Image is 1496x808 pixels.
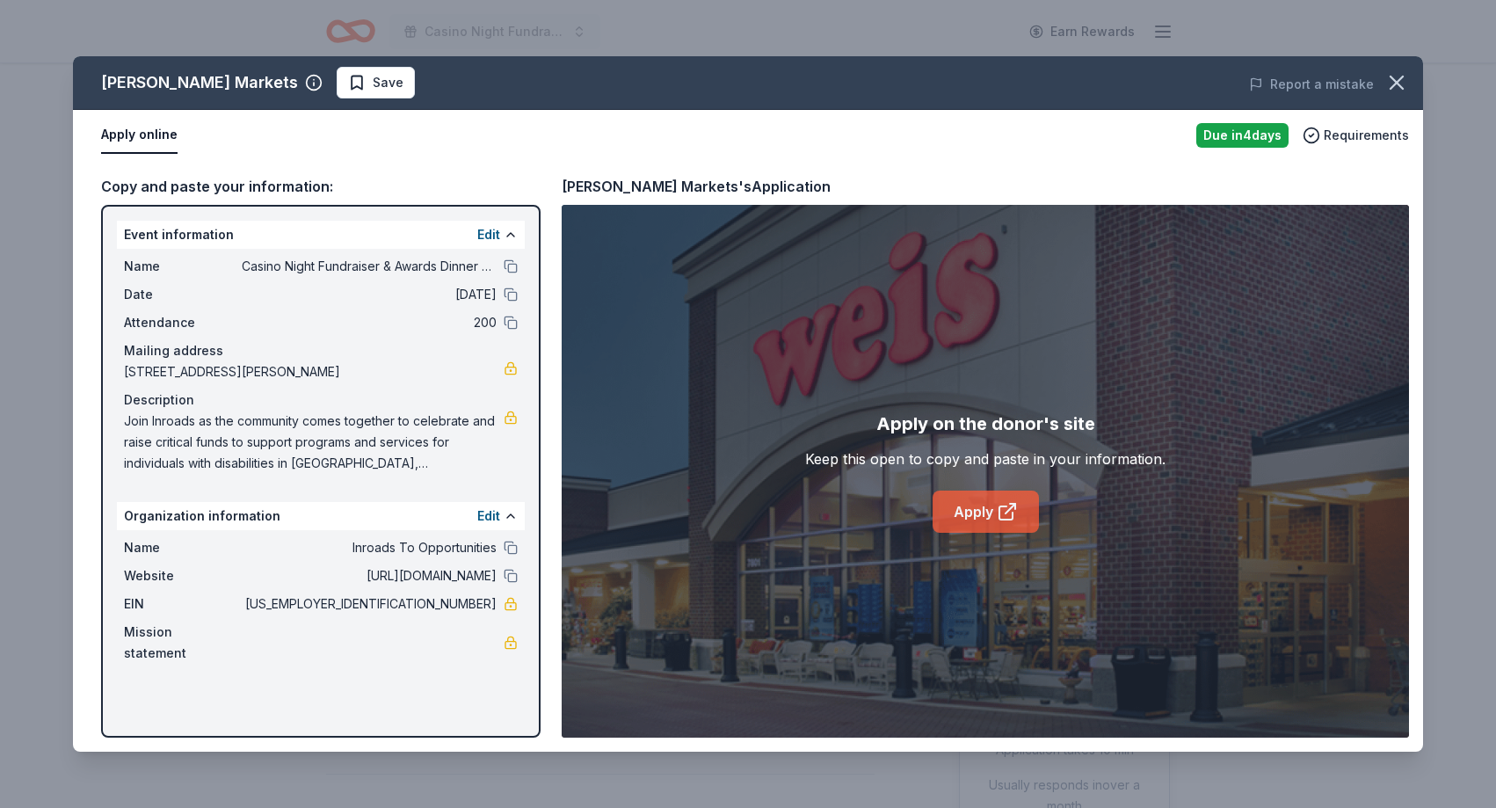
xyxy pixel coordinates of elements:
[124,537,242,558] span: Name
[337,67,415,98] button: Save
[124,284,242,305] span: Date
[101,69,298,97] div: [PERSON_NAME] Markets
[242,284,497,305] span: [DATE]
[1196,123,1289,148] div: Due in 4 days
[124,411,504,474] span: Join Inroads as the community comes together to celebrate and raise critical funds to support pro...
[242,312,497,333] span: 200
[117,502,525,530] div: Organization information
[124,312,242,333] span: Attendance
[242,593,497,615] span: [US_EMPLOYER_IDENTIFICATION_NUMBER]
[805,448,1166,470] div: Keep this open to copy and paste in your information.
[124,361,504,382] span: [STREET_ADDRESS][PERSON_NAME]
[242,537,497,558] span: Inroads To Opportunities
[562,175,831,198] div: [PERSON_NAME] Markets's Application
[477,224,500,245] button: Edit
[242,565,497,586] span: [URL][DOMAIN_NAME]
[1324,125,1409,146] span: Requirements
[477,506,500,527] button: Edit
[124,593,242,615] span: EIN
[373,72,403,93] span: Save
[124,340,518,361] div: Mailing address
[1303,125,1409,146] button: Requirements
[124,622,242,664] span: Mission statement
[124,256,242,277] span: Name
[242,256,497,277] span: Casino Night Fundraiser & Awards Dinner 2025
[124,565,242,586] span: Website
[933,491,1039,533] a: Apply
[117,221,525,249] div: Event information
[876,410,1095,438] div: Apply on the donor's site
[101,175,541,198] div: Copy and paste your information:
[101,117,178,154] button: Apply online
[124,389,518,411] div: Description
[1249,74,1374,95] button: Report a mistake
